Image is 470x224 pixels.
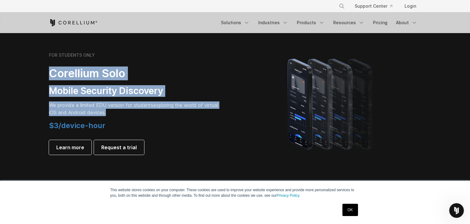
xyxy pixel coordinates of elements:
[110,187,360,198] p: This website stores cookies on your computer. These cookies are used to improve your website expe...
[350,1,397,12] a: Support Center
[255,17,292,28] a: Industries
[49,101,220,116] p: exploring the world of virtual iOS and Android devices.
[342,204,358,216] a: OK
[275,50,387,157] img: A lineup of four iPhone models becoming more gradient and blurred
[331,1,421,12] div: Navigation Menu
[49,52,95,58] h6: FOR STUDENTS ONLY
[400,1,421,12] a: Login
[94,140,144,155] a: Request a trial
[293,17,328,28] a: Products
[56,144,84,151] span: Learn more
[369,17,391,28] a: Pricing
[49,102,153,108] span: We provide a limited EDU version for students
[336,1,347,12] button: Search
[101,144,137,151] span: Request a trial
[392,17,421,28] a: About
[49,66,220,80] h2: Corellium Solo
[449,203,464,218] iframe: Intercom live chat
[49,19,98,26] a: Corellium Home
[49,85,220,97] h3: Mobile Security Discovery
[217,17,421,28] div: Navigation Menu
[277,193,300,198] a: Privacy Policy.
[330,17,368,28] a: Resources
[49,140,91,155] a: Learn more
[49,121,105,130] span: $3/device-hour
[217,17,253,28] a: Solutions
